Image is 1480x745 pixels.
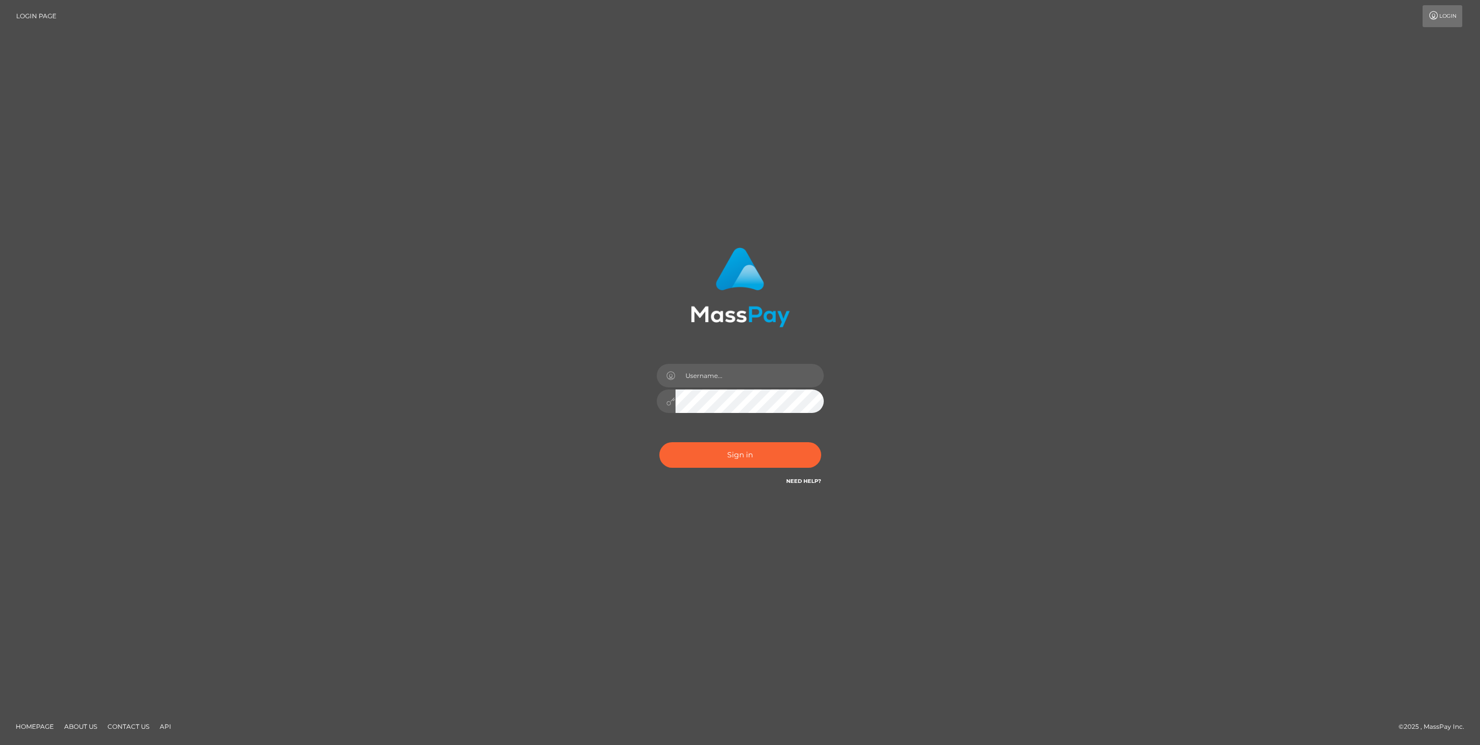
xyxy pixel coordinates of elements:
a: Login Page [16,5,56,27]
a: About Us [60,718,101,735]
a: Login [1423,5,1462,27]
a: API [156,718,175,735]
a: Need Help? [786,478,821,484]
button: Sign in [659,442,821,468]
img: MassPay Login [691,247,790,327]
a: Contact Us [103,718,153,735]
input: Username... [676,364,824,387]
a: Homepage [11,718,58,735]
div: © 2025 , MassPay Inc. [1399,721,1472,732]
